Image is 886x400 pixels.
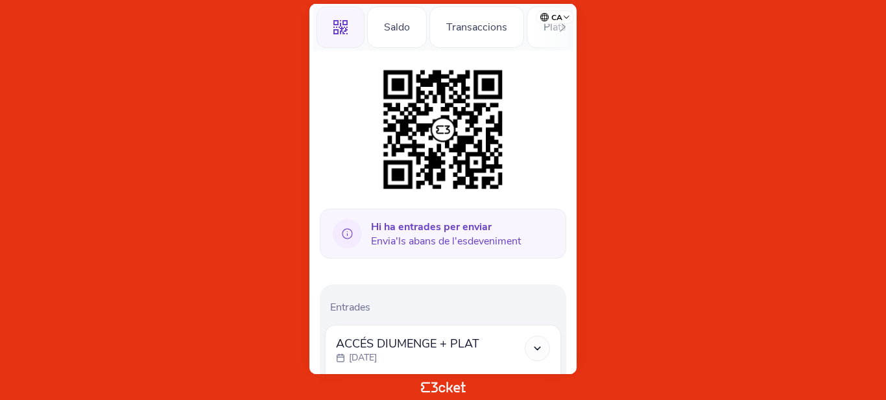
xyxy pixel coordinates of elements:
[527,6,583,48] div: Plats
[527,19,583,33] a: Plats
[429,6,524,48] div: Transaccions
[377,64,509,196] img: 495060156f3f494e80a09a66a2067c95.png
[371,220,521,248] span: Envia'ls abans de l'esdeveniment
[367,6,427,48] div: Saldo
[367,19,427,33] a: Saldo
[349,351,377,364] p: [DATE]
[429,19,524,33] a: Transaccions
[330,300,561,314] p: Entrades
[336,336,479,351] span: ACCÉS DIUMENGE + PLAT
[371,220,492,234] b: Hi ha entrades per enviar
